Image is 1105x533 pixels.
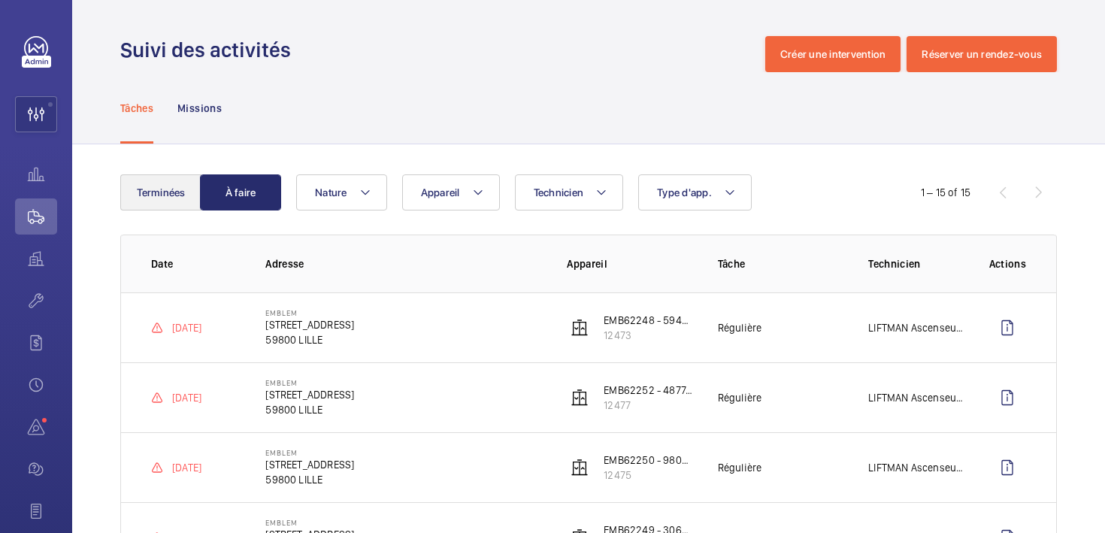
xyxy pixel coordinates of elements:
[567,256,693,271] p: Appareil
[571,319,589,337] img: elevator.svg
[421,186,460,198] span: Appareil
[265,317,354,332] p: [STREET_ADDRESS]
[172,390,201,405] p: [DATE]
[921,185,970,200] div: 1 – 15 of 15
[604,328,693,343] p: 12473
[638,174,752,210] button: Type d'app.
[402,174,500,210] button: Appareil
[604,453,693,468] p: EMB62250 - 98001422
[907,36,1057,72] button: Réserver un rendez-vous
[604,313,693,328] p: EMB62248 - 59471150
[868,390,964,405] p: LIFTMAN Ascenseurs
[265,256,543,271] p: Adresse
[120,36,300,64] h1: Suivi des activités
[515,174,624,210] button: Technicien
[265,378,354,387] p: EMBLEM
[265,518,354,527] p: EMBLEM
[989,256,1026,271] p: Actions
[296,174,387,210] button: Nature
[120,174,201,210] button: Terminées
[718,460,762,475] p: Régulière
[315,186,347,198] span: Nature
[718,256,844,271] p: Tâche
[765,36,901,72] button: Créer une intervention
[265,448,354,457] p: EMBLEM
[534,186,584,198] span: Technicien
[120,101,153,116] p: Tâches
[200,174,281,210] button: À faire
[604,398,693,413] p: 12477
[265,387,354,402] p: [STREET_ADDRESS]
[718,320,762,335] p: Régulière
[177,101,222,116] p: Missions
[265,308,354,317] p: EMBLEM
[868,256,964,271] p: Technicien
[868,320,964,335] p: LIFTMAN Ascenseurs
[718,390,762,405] p: Régulière
[265,332,354,347] p: 59800 LILLE
[172,320,201,335] p: [DATE]
[265,472,354,487] p: 59800 LILLE
[151,256,241,271] p: Date
[265,402,354,417] p: 59800 LILLE
[657,186,712,198] span: Type d'app.
[571,459,589,477] img: elevator.svg
[172,460,201,475] p: [DATE]
[604,468,693,483] p: 12475
[868,460,964,475] p: LIFTMAN Ascenseurs
[604,383,693,398] p: EMB62252 - 48774763
[265,457,354,472] p: [STREET_ADDRESS]
[571,389,589,407] img: elevator.svg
